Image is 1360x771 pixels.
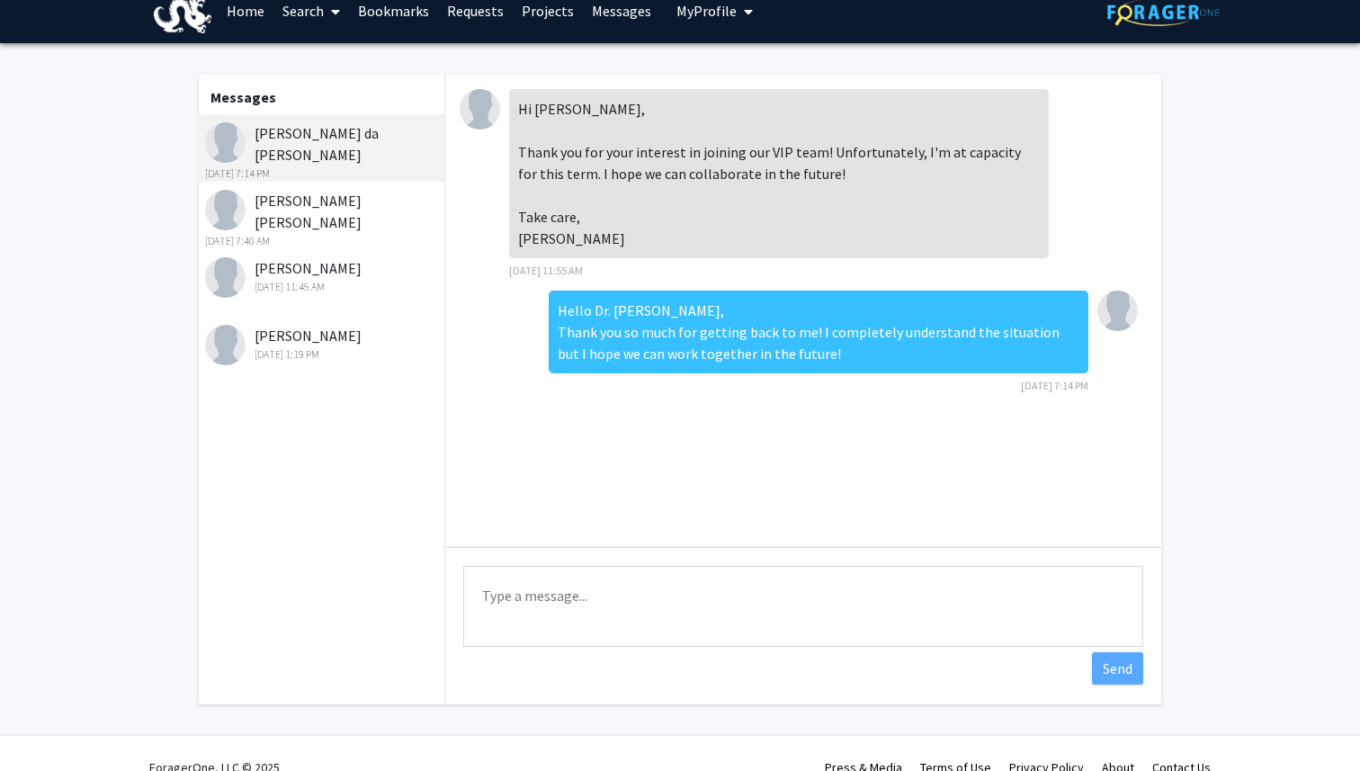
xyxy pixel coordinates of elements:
img: Fernanda Campos da Cruz Rios [205,122,246,163]
div: Hi [PERSON_NAME], Thank you for your interest in joining our VIP team! Unfortunately, I'm at capa... [509,89,1049,258]
div: [DATE] 11:45 AM [205,279,440,295]
img: Amanda Carneiro Marques [205,190,246,230]
div: [PERSON_NAME] da [PERSON_NAME] [205,122,440,182]
div: [PERSON_NAME] [PERSON_NAME] [205,190,440,249]
img: Richard Cairncross [205,325,246,365]
img: Hetvi Shah [1097,291,1138,331]
img: Fernanda Campos da Cruz Rios [460,89,500,130]
span: [DATE] 7:14 PM [1021,379,1088,392]
iframe: Chat [13,690,76,758]
div: [DATE] 1:19 PM [205,346,440,363]
div: [DATE] 7:40 AM [205,233,440,249]
div: [DATE] 7:14 PM [205,166,440,182]
textarea: Message [463,566,1143,647]
div: Hello Dr. [PERSON_NAME], Thank you so much for getting back to me! I completely understand the si... [549,291,1088,373]
span: [DATE] 11:55 AM [509,264,583,277]
button: Send [1092,652,1143,685]
div: [PERSON_NAME] [205,325,440,363]
span: My Profile [676,2,737,20]
img: Patrick Gurian [205,257,246,298]
div: [PERSON_NAME] [205,257,440,295]
b: Messages [210,88,276,106]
